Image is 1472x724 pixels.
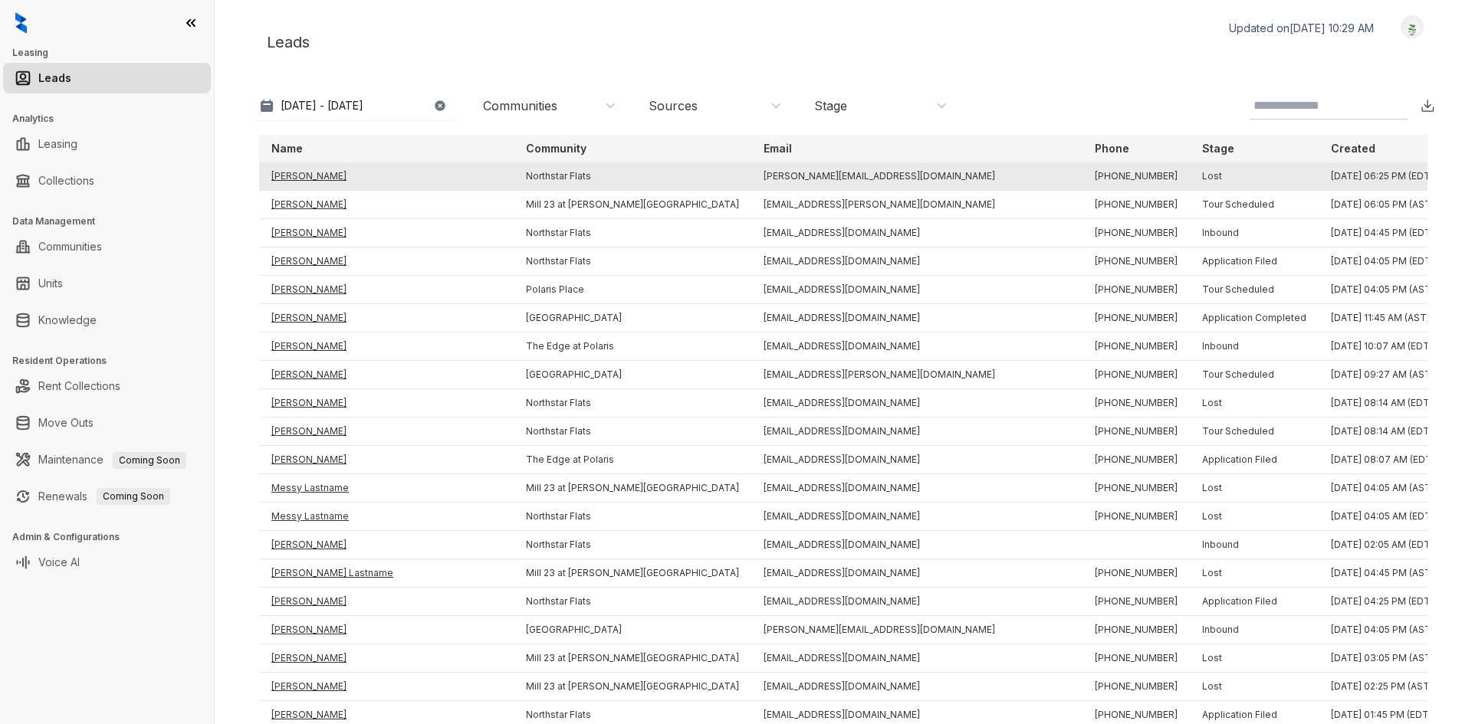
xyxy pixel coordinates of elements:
td: Lost [1190,162,1319,191]
td: Lost [1190,503,1319,531]
p: Email [764,141,792,156]
td: [PERSON_NAME] [259,333,514,361]
a: Units [38,268,63,299]
a: Leasing [38,129,77,159]
td: [DATE] 10:07 AM (EDT) [1319,333,1447,361]
td: [PHONE_NUMBER] [1083,446,1190,474]
button: [DATE] - [DATE] [251,92,458,120]
td: Tour Scheduled [1190,276,1319,304]
li: Units [3,268,211,299]
span: Coming Soon [97,488,170,505]
td: [PERSON_NAME] [259,531,514,559]
td: [DATE] 04:05 AM (AST) [1319,474,1447,503]
p: Phone [1095,141,1129,156]
div: Stage [814,97,847,114]
td: Polaris Place [514,276,751,304]
span: Coming Soon [113,452,186,469]
td: [EMAIL_ADDRESS][PERSON_NAME][DOMAIN_NAME] [751,191,1083,219]
li: Maintenance [3,444,211,475]
td: [EMAIL_ADDRESS][DOMAIN_NAME] [751,559,1083,588]
td: [PHONE_NUMBER] [1083,588,1190,616]
a: Communities [38,231,102,262]
td: [PERSON_NAME] [259,361,514,389]
a: RenewalsComing Soon [38,481,170,512]
li: Leasing [3,129,211,159]
td: Inbound [1190,531,1319,559]
td: [EMAIL_ADDRESS][DOMAIN_NAME] [751,531,1083,559]
td: [PERSON_NAME] [259,304,514,333]
td: [PHONE_NUMBER] [1083,616,1190,644]
td: [PERSON_NAME] [259,446,514,474]
td: Tour Scheduled [1190,361,1319,389]
td: [DATE] 08:07 AM (EDT) [1319,446,1447,474]
h3: Admin & Configurations [12,530,214,544]
td: [GEOGRAPHIC_DATA] [514,616,751,644]
td: [EMAIL_ADDRESS][DOMAIN_NAME] [751,588,1083,616]
p: Updated on [DATE] 10:29 AM [1229,21,1374,36]
a: Knowledge [38,305,97,336]
td: [DATE] 11:45 AM (AST) [1319,304,1447,333]
td: [PHONE_NUMBER] [1083,247,1190,276]
td: [EMAIL_ADDRESS][DOMAIN_NAME] [751,304,1083,333]
p: Created [1331,141,1375,156]
td: Mill 23 at [PERSON_NAME][GEOGRAPHIC_DATA] [514,191,751,219]
li: Voice AI [3,547,211,578]
td: [PHONE_NUMBER] [1083,418,1190,446]
td: [DATE] 08:14 AM (EDT) [1319,389,1447,418]
td: Mill 23 at [PERSON_NAME][GEOGRAPHIC_DATA] [514,644,751,673]
li: Collections [3,165,211,196]
td: The Edge at Polaris [514,333,751,361]
img: UserAvatar [1401,19,1423,35]
li: Rent Collections [3,371,211,401]
td: [PERSON_NAME] Lastname [259,559,514,588]
td: [PERSON_NAME] [259,162,514,191]
td: [DATE] 04:25 PM (EDT) [1319,588,1447,616]
a: Leads [38,63,71,93]
td: Inbound [1190,219,1319,247]
td: [EMAIL_ADDRESS][DOMAIN_NAME] [751,333,1083,361]
h3: Resident Operations [12,354,214,368]
td: [PHONE_NUMBER] [1083,644,1190,673]
td: [PHONE_NUMBER] [1083,162,1190,191]
td: [EMAIL_ADDRESS][DOMAIN_NAME] [751,247,1083,276]
td: [PHONE_NUMBER] [1083,361,1190,389]
td: [DATE] 02:05 AM (EDT) [1319,531,1447,559]
td: [DATE] 04:05 PM (AST) [1319,616,1447,644]
td: Messy Lastname [259,474,514,503]
td: [PHONE_NUMBER] [1083,304,1190,333]
td: [PERSON_NAME] [259,389,514,418]
td: [PHONE_NUMBER] [1083,333,1190,361]
td: Lost [1190,673,1319,701]
td: [PHONE_NUMBER] [1083,673,1190,701]
td: [EMAIL_ADDRESS][DOMAIN_NAME] [751,389,1083,418]
td: Application Filed [1190,588,1319,616]
td: Northstar Flats [514,247,751,276]
li: Renewals [3,481,211,512]
a: Voice AI [38,547,80,578]
td: Northstar Flats [514,162,751,191]
td: [PHONE_NUMBER] [1083,389,1190,418]
h3: Analytics [12,112,214,126]
td: Northstar Flats [514,588,751,616]
td: [EMAIL_ADDRESS][DOMAIN_NAME] [751,474,1083,503]
a: Rent Collections [38,371,120,401]
td: Lost [1190,644,1319,673]
td: [PERSON_NAME] [259,644,514,673]
div: Leads [251,15,1435,69]
h3: Leasing [12,46,214,60]
td: Northstar Flats [514,531,751,559]
td: [PHONE_NUMBER] [1083,191,1190,219]
td: [EMAIL_ADDRESS][DOMAIN_NAME] [751,446,1083,474]
td: [EMAIL_ADDRESS][DOMAIN_NAME] [751,276,1083,304]
td: [PERSON_NAME] [259,219,514,247]
td: [DATE] 04:05 PM (EDT) [1319,247,1447,276]
td: Mill 23 at [PERSON_NAME][GEOGRAPHIC_DATA] [514,673,751,701]
h3: Data Management [12,215,214,228]
td: Inbound [1190,333,1319,361]
td: [DATE] 04:45 PM (EDT) [1319,219,1447,247]
td: Northstar Flats [514,418,751,446]
td: Application Filed [1190,247,1319,276]
li: Leads [3,63,211,93]
td: Northstar Flats [514,389,751,418]
td: [DATE] 06:05 PM (AST) [1319,191,1447,219]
